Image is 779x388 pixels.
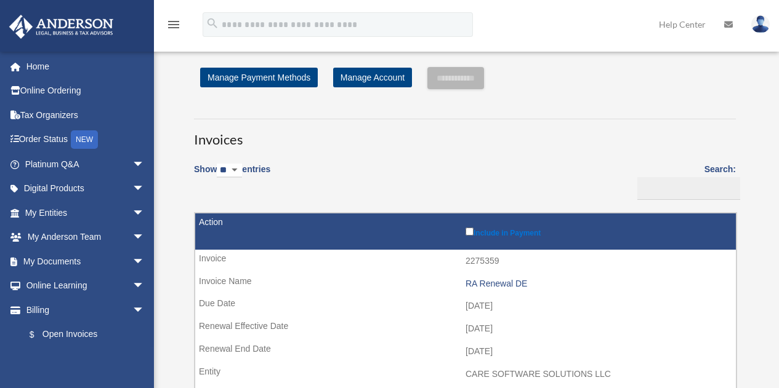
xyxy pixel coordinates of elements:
[132,176,157,202] span: arrow_drop_down
[9,200,163,225] a: My Entitiesarrow_drop_down
[9,298,157,322] a: Billingarrow_drop_down
[9,152,163,176] a: Platinum Q&Aarrow_drop_down
[195,363,736,386] td: CARE SOFTWARE SOLUTIONS LLC
[200,68,318,87] a: Manage Payment Methods
[132,225,157,250] span: arrow_drop_down
[466,225,730,237] label: Include in Payment
[751,15,770,33] img: User Pic
[9,225,163,250] a: My Anderson Teamarrow_drop_down
[466,279,730,289] div: RA Renewal DE
[9,103,163,127] a: Tax Organizers
[36,327,42,342] span: $
[6,15,117,39] img: Anderson Advisors Platinum Portal
[466,228,474,236] input: Include in Payment
[195,317,736,341] td: [DATE]
[132,274,157,299] span: arrow_drop_down
[9,274,163,298] a: Online Learningarrow_drop_down
[333,68,412,87] a: Manage Account
[9,79,163,103] a: Online Ordering
[166,17,181,32] i: menu
[71,130,98,149] div: NEW
[195,250,736,273] td: 2275359
[9,249,163,274] a: My Documentsarrow_drop_down
[194,119,736,149] h3: Invoices
[9,176,163,201] a: Digital Productsarrow_drop_down
[166,22,181,32] a: menu
[9,54,163,79] a: Home
[194,162,270,190] label: Show entries
[195,295,736,318] td: [DATE]
[633,162,736,200] label: Search:
[217,164,242,178] select: Showentries
[132,152,157,177] span: arrow_drop_down
[9,127,163,152] a: Order StatusNEW
[132,200,157,226] span: arrow_drop_down
[206,17,219,30] i: search
[17,322,151,347] a: $Open Invoices
[132,298,157,323] span: arrow_drop_down
[195,340,736,363] td: [DATE]
[637,177,740,200] input: Search:
[132,249,157,274] span: arrow_drop_down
